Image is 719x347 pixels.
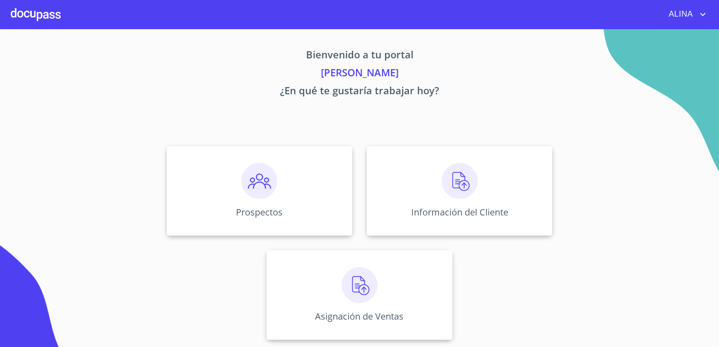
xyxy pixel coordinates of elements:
[83,65,636,83] p: [PERSON_NAME]
[442,163,478,199] img: carga.png
[241,163,277,199] img: prospectos.png
[83,47,636,65] p: Bienvenido a tu portal
[236,206,283,218] p: Prospectos
[342,267,377,303] img: carga.png
[83,83,636,101] p: ¿En qué te gustaría trabajar hoy?
[662,7,708,22] button: account of current user
[315,310,404,322] p: Asignación de Ventas
[662,7,697,22] span: ALINA
[411,206,508,218] p: Información del Cliente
